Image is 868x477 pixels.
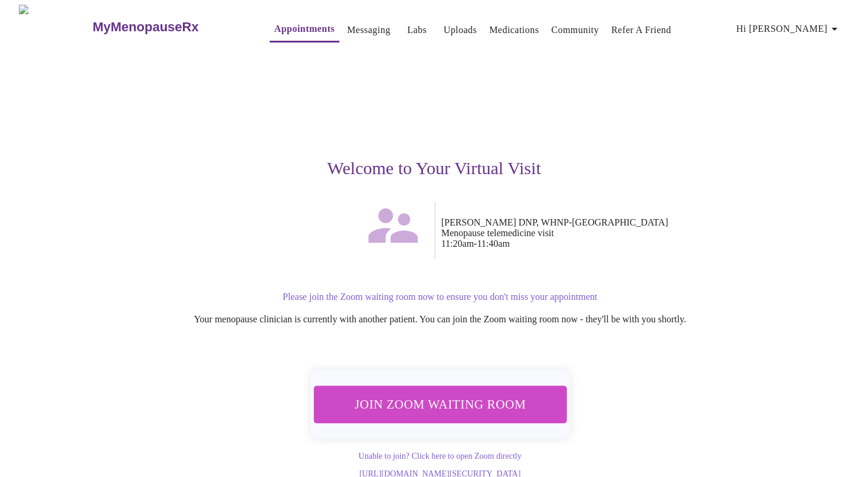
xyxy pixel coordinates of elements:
[732,17,846,41] button: Hi [PERSON_NAME]
[329,393,551,415] span: Join Zoom Waiting Room
[484,18,543,42] button: Medications
[407,22,427,38] a: Labs
[438,18,482,42] button: Uploads
[270,17,339,43] button: Appointments
[611,22,672,38] a: Refer a Friend
[358,452,521,460] a: Unable to join? Click here to open Zoom directly
[551,22,599,38] a: Community
[19,5,91,49] img: MyMenopauseRx Logo
[443,22,477,38] a: Uploads
[83,314,798,325] p: Your menopause clinician is currently with another patient. You can join the Zoom waiting room no...
[91,6,245,48] a: MyMenopauseRx
[83,292,798,302] p: Please join the Zoom waiting room now to ensure you don't miss your appointment
[398,18,435,42] button: Labs
[93,19,199,35] h3: MyMenopauseRx
[607,18,676,42] button: Refer a Friend
[441,217,798,249] p: [PERSON_NAME] DNP, WHNP-[GEOGRAPHIC_DATA] Menopause telemedicine visit 11:20am - 11:40am
[313,385,566,423] button: Join Zoom Waiting Room
[347,22,390,38] a: Messaging
[274,21,335,37] a: Appointments
[546,18,604,42] button: Community
[736,21,841,37] span: Hi [PERSON_NAME]
[489,22,539,38] a: Medications
[71,158,798,178] h3: Welcome to Your Virtual Visit
[342,18,395,42] button: Messaging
